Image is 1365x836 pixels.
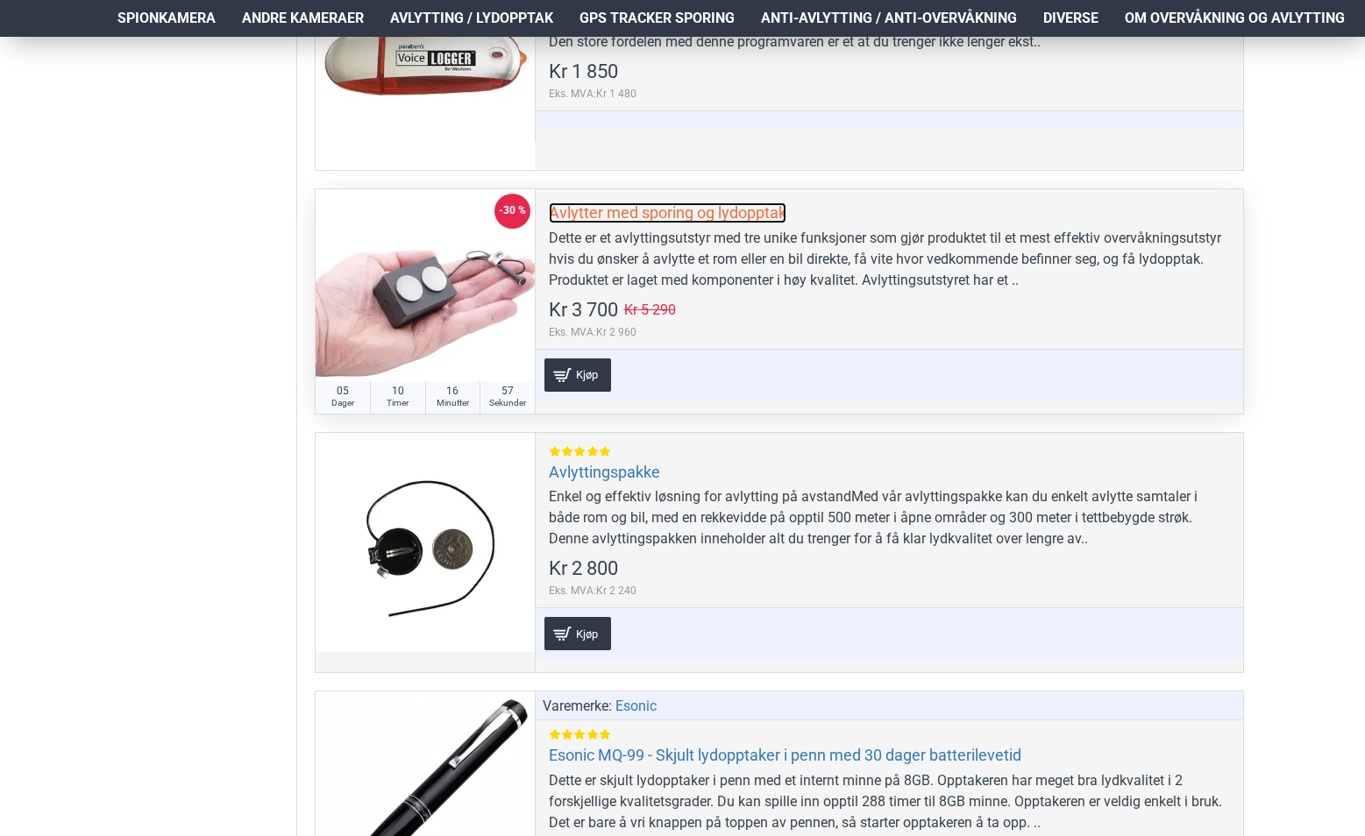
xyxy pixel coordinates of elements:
span: Avlytting / Lydopptak [390,8,553,29]
span: Varemerke: [543,696,612,717]
a: Esonic MQ-99 - Skjult lydopptaker i penn med 30 dager batterilevetid [549,745,1021,765]
a: Avlytter med sporing og lydopptak [549,202,786,223]
a: Esonic [615,696,657,717]
span: Kr 1 850 [549,62,618,81]
span: Diverse [1043,8,1098,29]
div: Dette er skjult lydopptaker i penn med et internt minne på 8GB. Opptakeren har meget bra lydkvali... [549,770,1230,833]
span: Kr 3 700 [549,301,618,320]
span: Kr 2 800 [549,559,618,578]
span: Eks. MVA:Kr 1 480 [549,86,636,102]
span: Kjøp [572,628,602,640]
span: Andre kameraer [242,8,364,29]
span: Om overvåkning og avlytting [1125,8,1345,29]
span: Anti-avlytting / Anti-overvåkning [761,8,1017,29]
div: Dette er et avlyttingsutstyr med tre unike funksjoner som gjør produktet til et mest effektiv ove... [549,228,1230,291]
span: Kjøp [572,369,602,380]
a: Avlyttingspakke [549,462,660,482]
span: GPS Tracker Sporing [579,8,735,29]
span: Spionkamera [117,8,216,29]
a: Avlyttingspakke Avlyttingspakke [316,433,535,652]
a: Avlytter med sporing og lydopptak Avlytter med sporing og lydopptak [316,189,535,408]
span: Eks. MVA:Kr 2 960 [549,324,676,340]
span: Eks. MVA:Kr 2 240 [549,583,636,599]
div: Enkel og effektiv løsning for avlytting på avstandMed vår avlyttingspakke kan du enkelt avlytte s... [549,486,1230,549]
span: Kr 5 290 [624,303,676,317]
